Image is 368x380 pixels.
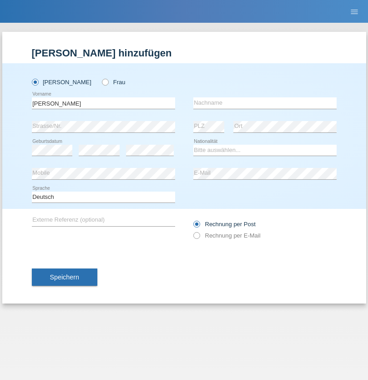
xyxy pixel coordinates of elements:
button: Speichern [32,269,97,286]
input: Rechnung per E-Mail [193,232,199,243]
label: Frau [102,79,125,86]
span: Speichern [50,274,79,281]
label: [PERSON_NAME] [32,79,91,86]
input: Frau [102,79,108,85]
input: Rechnung per Post [193,221,199,232]
a: menu [345,9,363,14]
i: menu [350,7,359,16]
h1: [PERSON_NAME] hinzufügen [32,47,337,59]
input: [PERSON_NAME] [32,79,38,85]
label: Rechnung per Post [193,221,256,228]
label: Rechnung per E-Mail [193,232,261,239]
